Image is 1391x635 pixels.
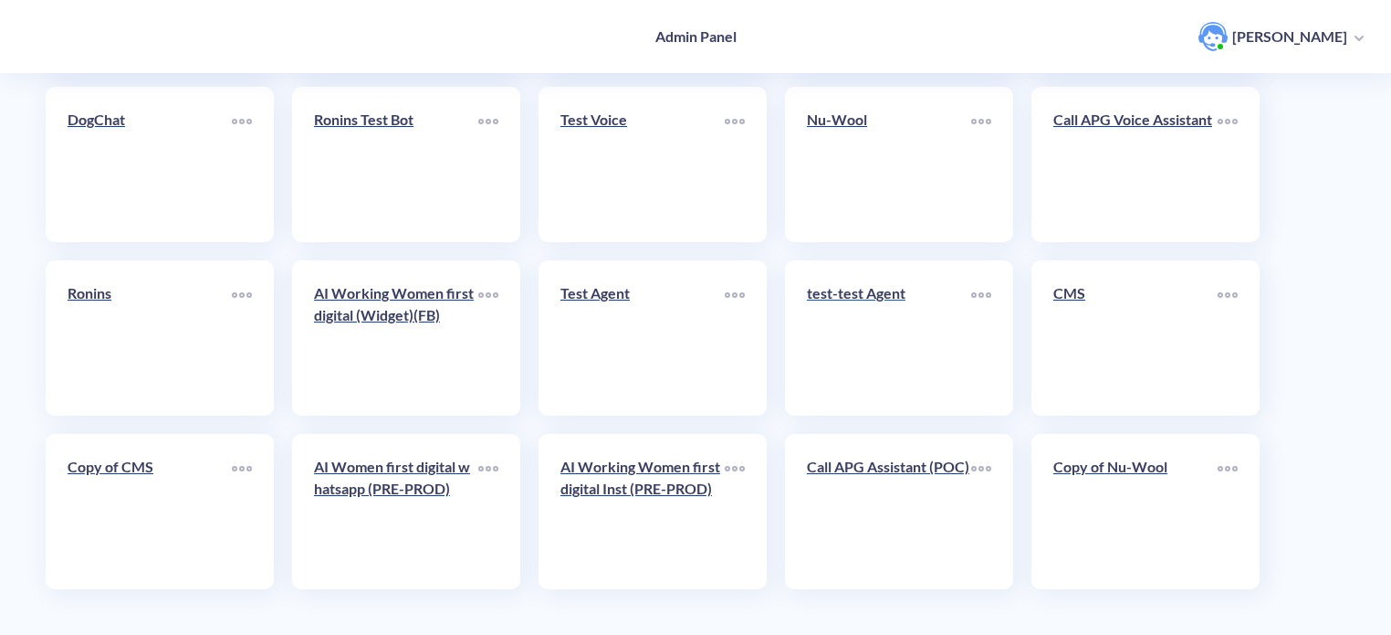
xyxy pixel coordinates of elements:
[68,456,232,478] p: Copy of CMS
[1232,26,1347,47] p: [PERSON_NAME]
[560,456,725,567] a: AI Working Women first digital Inst (PRE-PROD)
[314,456,478,567] a: AI Women first digital whatsapp (PRE-PROD)
[68,109,232,220] a: DogChat
[807,456,971,567] a: Call APG Assistant (POC)
[314,456,478,500] p: AI Women first digital whatsapp (PRE-PROD)
[1198,22,1228,51] img: user photo
[1189,20,1373,53] button: user photo[PERSON_NAME]
[560,282,725,394] a: Test Agent
[1053,456,1218,478] p: Copy of Nu-Wool
[655,27,737,45] h4: Admin Panel
[314,109,478,131] p: Ronins Test Bot
[314,282,478,394] a: AI Working Women first digital (Widget)(FB)
[807,282,971,394] a: test-test Agent
[314,282,478,326] p: AI Working Women first digital (Widget)(FB)
[68,456,232,567] a: Copy of CMS
[314,109,478,220] a: Ronins Test Bot
[68,109,232,131] p: DogChat
[1053,456,1218,567] a: Copy of Nu-Wool
[807,109,971,220] a: Nu-Wool
[1053,282,1218,394] a: CMS
[1053,109,1218,131] p: Call APG Voice Assistant
[1053,282,1218,304] p: CMS
[807,109,971,131] p: Nu-Wool
[560,456,725,500] p: AI Working Women first digital Inst (PRE-PROD)
[807,282,971,304] p: test-test Agent
[1053,109,1218,220] a: Call APG Voice Assistant
[560,109,725,131] p: Test Voice
[560,282,725,304] p: Test Agent
[807,456,971,478] p: Call APG Assistant (POC)
[68,282,232,394] a: Ronins
[68,282,232,304] p: Ronins
[560,109,725,220] a: Test Voice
